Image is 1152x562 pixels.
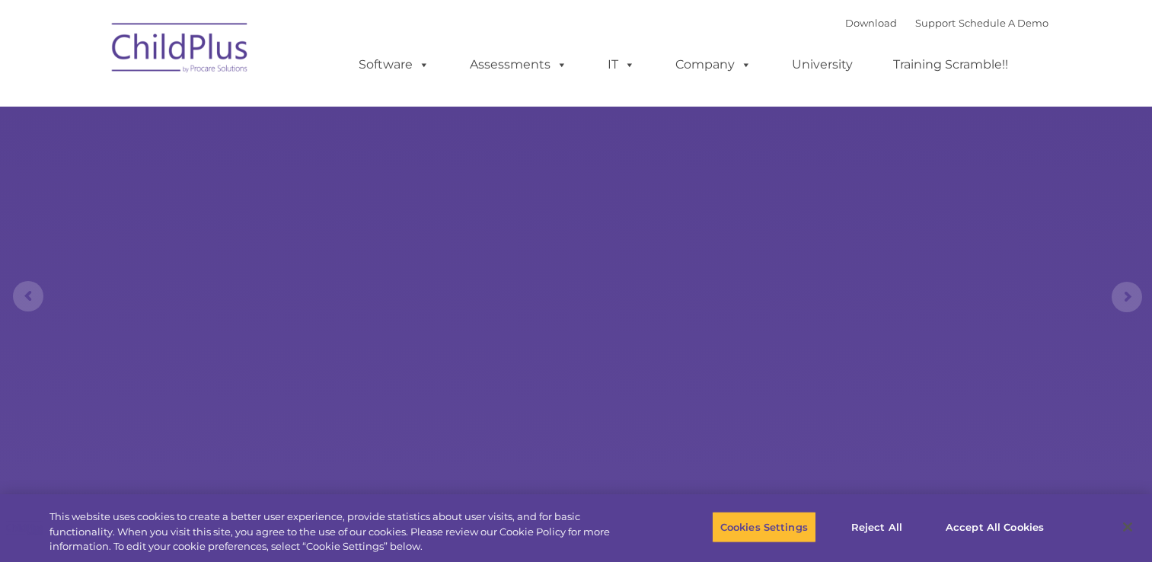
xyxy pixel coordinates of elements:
a: Download [845,17,897,29]
button: Reject All [829,511,924,543]
a: Training Scramble!! [878,49,1023,80]
a: Schedule A Demo [959,17,1048,29]
a: University [777,49,868,80]
div: This website uses cookies to create a better user experience, provide statistics about user visit... [49,509,633,554]
a: IT [592,49,650,80]
a: Support [915,17,956,29]
img: ChildPlus by Procare Solutions [104,12,257,88]
a: Software [343,49,445,80]
button: Close [1111,510,1144,544]
font: | [845,17,1048,29]
button: Cookies Settings [712,511,816,543]
a: Assessments [455,49,582,80]
a: Company [660,49,767,80]
button: Accept All Cookies [937,511,1052,543]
